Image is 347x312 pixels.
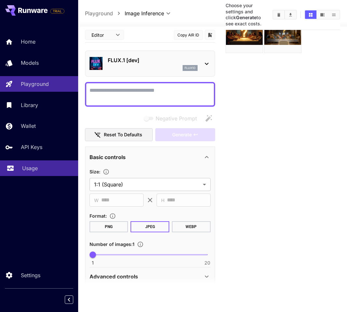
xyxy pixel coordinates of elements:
div: Basic controls [90,149,211,165]
a: Playground [85,9,113,17]
span: W [94,196,99,204]
button: Show images in grid view [305,10,316,19]
div: Show images in grid viewShow images in video viewShow images in list view [304,10,340,20]
p: Settings [21,271,40,279]
button: Add to library [207,31,213,39]
p: flux1d [185,66,196,70]
img: Z [226,16,263,53]
span: Editor [91,32,112,38]
p: API Keys [21,143,42,151]
button: Reset to defaults [85,128,153,142]
div: FLUX.1 [dev]flux1d [90,54,211,74]
span: Size : [90,169,100,174]
p: Advanced controls [90,272,138,280]
p: Wallet [21,122,36,130]
div: Collapse sidebar [70,294,78,305]
button: Choose the file format for the output image. [107,213,118,219]
div: Advanced controls [90,268,211,284]
button: Show images in list view [328,10,340,19]
p: Basic controls [90,153,126,161]
nav: breadcrumb [85,9,125,17]
p: Playground [21,80,49,88]
p: FLUX.1 [dev] [108,56,198,64]
span: Negative prompts are not compatible with the selected model. [143,114,202,122]
p: Models [21,59,39,67]
button: Specify how many images to generate in a single request. Each image generation will be charged se... [134,241,146,248]
p: Usage [22,164,38,172]
button: JPEG [131,221,169,232]
button: Download All [285,10,296,19]
span: Choose your settings and click to see exact costs. [226,3,261,26]
button: PNG [90,221,128,232]
span: 20 [204,260,210,266]
div: Clear ImagesDownload All [272,10,297,20]
button: Copy AIR ID [174,30,203,39]
p: Library [21,101,38,109]
button: Adjust the dimensions of the generated image by specifying its width and height in pixels, or sel... [100,169,112,175]
span: Negative Prompt [156,115,197,122]
img: 2Q== [264,16,301,53]
button: Clear Images [273,10,285,19]
button: WEBP [172,221,211,232]
b: Generate [236,15,257,20]
button: Collapse sidebar [65,295,73,304]
span: 1 [92,260,94,266]
button: Show images in video view [317,10,328,19]
span: Add your payment card to enable full platform functionality. [50,7,64,15]
span: Number of images : 1 [90,241,134,247]
span: H [161,196,164,204]
span: Image Inference [125,9,164,17]
span: 1:1 (Square) [94,181,200,188]
span: Format : [90,213,107,218]
span: TRIAL [50,9,64,14]
p: Home [21,38,35,46]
